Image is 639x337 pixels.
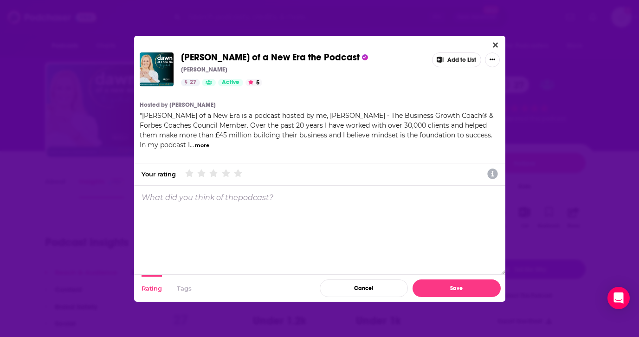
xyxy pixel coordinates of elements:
[245,79,262,86] button: 5
[222,78,239,87] span: Active
[190,141,194,149] span: ...
[195,142,209,149] button: more
[181,52,360,63] span: [PERSON_NAME] of a New Era the Podcast
[142,275,162,302] button: Rating
[177,275,192,302] button: Tags
[140,111,493,149] span: [PERSON_NAME] of a New Era is a podcast hosted by me, [PERSON_NAME] - The Business Growth Coach® ...
[142,170,176,178] div: Your rating
[487,168,497,181] a: Show additional information
[181,52,360,63] a: [PERSON_NAME] of a New Era the Podcast
[169,101,216,109] a: [PERSON_NAME]
[142,193,273,202] p: What did you think of the podcast ?
[181,66,227,73] p: [PERSON_NAME]
[413,279,501,297] button: Save
[140,101,168,109] h4: Hosted by
[140,52,174,86] img: Dawn of a New Era the Podcast
[485,52,500,67] button: Show More Button
[489,39,502,51] button: Close
[607,287,630,309] div: Open Intercom Messenger
[190,78,196,87] span: 27
[432,52,481,67] button: Add to List
[218,79,243,86] a: Active
[320,279,408,297] button: Cancel
[181,79,200,86] a: 27
[140,111,493,149] span: "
